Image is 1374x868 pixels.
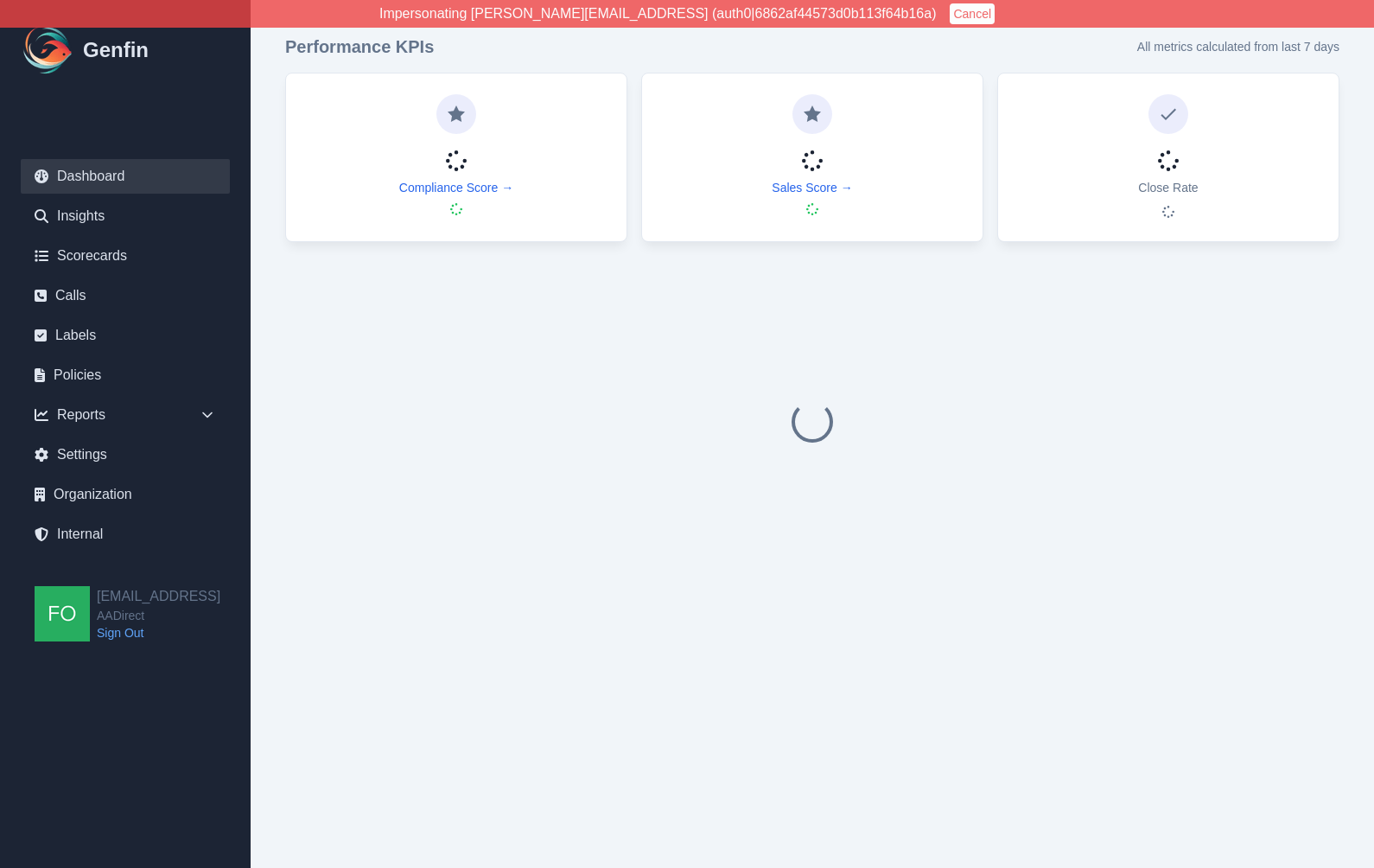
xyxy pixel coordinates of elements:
a: Policies [21,358,230,393]
img: founders@genfin.ai [35,586,90,641]
a: Scorecards [21,239,230,273]
h3: Performance KPIs [285,35,434,59]
a: Settings [21,437,230,472]
a: Calls [21,278,230,313]
a: Dashboard [21,159,230,194]
h2: [EMAIL_ADDRESS] [97,586,220,607]
a: Organization [21,477,230,512]
a: Labels [21,318,230,353]
p: Close Rate [1138,179,1198,196]
img: Logo [21,22,76,78]
h1: Genfin [83,36,149,64]
a: Insights [21,199,230,233]
div: Reports [21,398,230,432]
a: Sign Out [97,624,220,641]
button: Cancel [950,3,995,24]
p: All metrics calculated from last 7 days [1137,38,1339,55]
a: Compliance Score → [399,179,513,196]
span: AADirect [97,607,220,624]
a: Sales Score → [772,179,852,196]
a: Internal [21,517,230,552]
